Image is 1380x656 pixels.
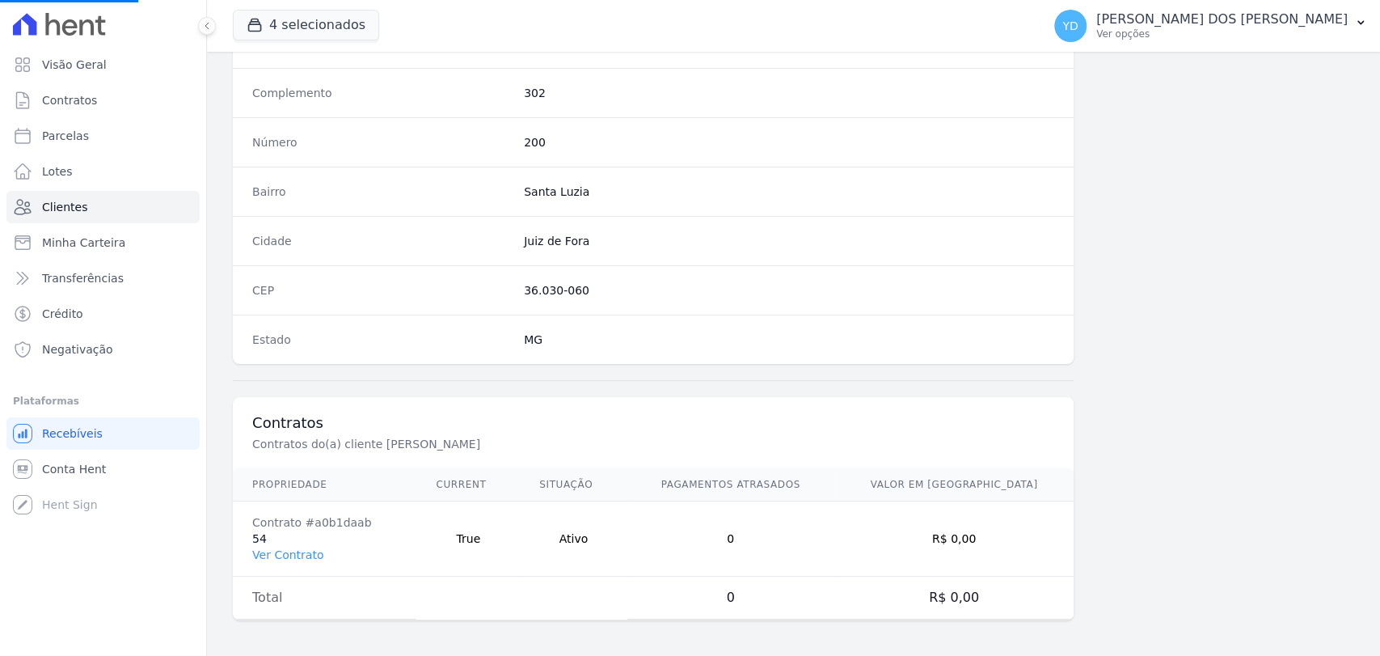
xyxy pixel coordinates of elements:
span: YD [1062,20,1078,32]
dt: Complemento [252,85,511,101]
a: Negativação [6,333,200,366]
th: Situação [520,468,627,502]
th: Pagamentos Atrasados [627,468,834,502]
td: Ativo [520,502,627,577]
dd: 200 [524,134,1054,150]
a: Clientes [6,191,200,223]
a: Recebíveis [6,417,200,450]
a: Minha Carteira [6,226,200,259]
th: Current [416,468,520,502]
a: Visão Geral [6,49,200,81]
span: Lotes [42,163,73,180]
a: Ver Contrato [252,548,323,561]
dd: 36.030-060 [524,282,1054,298]
a: Lotes [6,155,200,188]
span: Parcelas [42,128,89,144]
dd: Santa Luzia [524,184,1054,200]
button: 4 selecionados [233,10,379,40]
dd: MG [524,332,1054,348]
dt: Cidade [252,233,511,249]
span: Recebíveis [42,425,103,442]
a: Crédito [6,298,200,330]
a: Contratos [6,84,200,116]
span: Minha Carteira [42,235,125,251]
dd: 302 [524,85,1054,101]
p: Ver opções [1096,28,1348,40]
td: Total [233,577,416,620]
th: Valor em [GEOGRAPHIC_DATA] [834,468,1074,502]
dd: Juiz de Fora [524,233,1054,249]
p: Contratos do(a) cliente [PERSON_NAME] [252,436,796,452]
td: 0 [627,577,834,620]
span: Contratos [42,92,97,108]
button: YD [PERSON_NAME] DOS [PERSON_NAME] Ver opções [1041,3,1380,49]
td: True [416,502,520,577]
dt: Estado [252,332,511,348]
div: Plataformas [13,391,193,411]
td: 0 [627,502,834,577]
span: Transferências [42,270,124,286]
dt: Bairro [252,184,511,200]
span: Negativação [42,341,113,358]
a: Parcelas [6,120,200,152]
h3: Contratos [252,413,1054,433]
dt: CEP [252,282,511,298]
td: R$ 0,00 [834,502,1074,577]
span: Visão Geral [42,57,107,73]
th: Propriedade [233,468,416,502]
div: Contrato #a0b1daab [252,514,397,531]
span: Clientes [42,199,87,215]
p: [PERSON_NAME] DOS [PERSON_NAME] [1096,11,1348,28]
dt: Número [252,134,511,150]
td: R$ 0,00 [834,577,1074,620]
a: Transferências [6,262,200,294]
td: 54 [233,502,416,577]
span: Crédito [42,306,83,322]
a: Conta Hent [6,453,200,485]
span: Conta Hent [42,461,106,477]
